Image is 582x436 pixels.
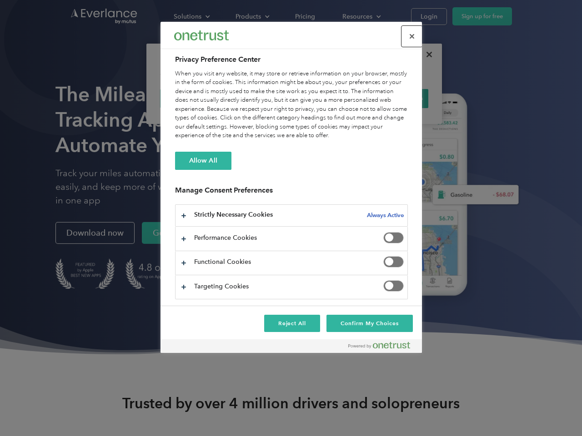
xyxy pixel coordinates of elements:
[402,26,422,46] button: Close
[175,69,408,140] div: When you visit any website, it may store or retrieve information on your browser, mostly in the f...
[175,54,408,65] h2: Privacy Preference Center
[161,22,422,353] div: Preference center
[348,342,417,353] a: Powered by OneTrust Opens in a new Tab
[174,30,229,40] img: Everlance
[264,315,321,332] button: Reject All
[326,315,412,332] button: Confirm My Choices
[174,26,229,45] div: Everlance
[175,186,408,200] h3: Manage Consent Preferences
[348,342,410,349] img: Powered by OneTrust Opens in a new Tab
[161,22,422,353] div: Privacy Preference Center
[175,152,231,170] button: Allow All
